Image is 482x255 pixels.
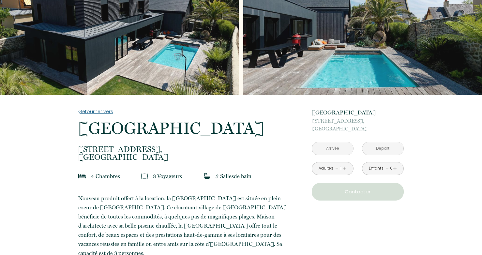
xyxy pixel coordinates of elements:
[141,173,148,179] img: guests
[362,142,403,155] input: Départ
[393,163,397,173] a: +
[312,117,404,133] p: [GEOGRAPHIC_DATA]
[232,173,234,179] span: s
[312,117,404,125] span: [STREET_ADDRESS],
[312,142,353,155] input: Arrivée
[78,145,292,161] p: [GEOGRAPHIC_DATA]
[91,172,120,181] p: 4 Chambre
[78,145,292,153] span: [STREET_ADDRESS],
[153,172,182,181] p: 8 Voyageur
[312,183,404,201] button: Contacter
[369,165,384,172] div: Enfants
[180,173,182,179] span: s
[312,108,404,117] p: [GEOGRAPHIC_DATA]
[335,163,339,173] a: -
[319,165,333,172] div: Adultes
[78,120,292,136] p: [GEOGRAPHIC_DATA]
[339,165,342,172] div: 1
[216,172,251,181] p: 3 Salle de bain
[343,163,347,173] a: +
[78,108,292,115] a: Retourner vers
[385,163,389,173] a: -
[118,173,120,179] span: s
[390,165,393,172] div: 0
[314,188,401,196] p: Contacter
